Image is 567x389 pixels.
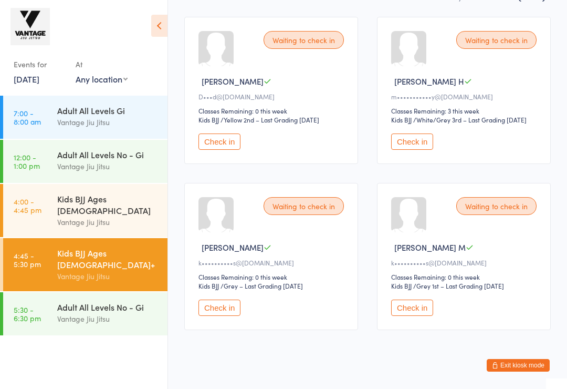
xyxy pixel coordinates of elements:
[456,197,537,215] div: Waiting to check in
[14,73,39,85] a: [DATE]
[57,247,159,270] div: Kids BJJ Ages [DEMOGRAPHIC_DATA]+
[198,92,347,101] div: D•••d@[DOMAIN_NAME]
[3,96,167,139] a: 7:00 -8:00 amAdult All Levels GiVantage Jiu Jitsu
[3,140,167,183] a: 12:00 -1:00 pmAdult All Levels No - GiVantage Jiu Jitsu
[413,281,504,290] span: / Grey 1st – Last Grading [DATE]
[57,160,159,172] div: Vantage Jiu Jitsu
[264,31,344,49] div: Waiting to check in
[14,251,41,268] time: 4:45 - 5:30 pm
[14,109,41,126] time: 7:00 - 8:00 am
[391,106,540,115] div: Classes Remaining: 3 this week
[57,216,159,228] div: Vantage Jiu Jitsu
[198,134,240,150] button: Check in
[198,115,219,124] div: Kids BJJ
[391,258,540,267] div: k••••••••••s@[DOMAIN_NAME]
[487,359,550,372] button: Exit kiosk mode
[391,92,540,101] div: m•••••••••••y@[DOMAIN_NAME]
[3,184,167,237] a: 4:00 -4:45 pmKids BJJ Ages [DEMOGRAPHIC_DATA]Vantage Jiu Jitsu
[220,281,303,290] span: / Grey – Last Grading [DATE]
[14,197,41,214] time: 4:00 - 4:45 pm
[391,134,433,150] button: Check in
[57,301,159,313] div: Adult All Levels No - Gi
[57,313,159,325] div: Vantage Jiu Jitsu
[394,242,466,253] span: [PERSON_NAME] M
[57,270,159,282] div: Vantage Jiu Jitsu
[391,300,433,316] button: Check in
[3,238,167,291] a: 4:45 -5:30 pmKids BJJ Ages [DEMOGRAPHIC_DATA]+Vantage Jiu Jitsu
[220,115,319,124] span: / Yellow 2nd – Last Grading [DATE]
[198,281,219,290] div: Kids BJJ
[198,272,347,281] div: Classes Remaining: 0 this week
[57,105,159,116] div: Adult All Levels Gi
[76,73,128,85] div: Any location
[391,115,412,124] div: Kids BJJ
[391,272,540,281] div: Classes Remaining: 0 this week
[57,149,159,160] div: Adult All Levels No - Gi
[76,56,128,73] div: At
[14,153,40,170] time: 12:00 - 1:00 pm
[202,76,264,87] span: [PERSON_NAME]
[456,31,537,49] div: Waiting to check in
[57,193,159,216] div: Kids BJJ Ages [DEMOGRAPHIC_DATA]
[10,8,50,45] img: Vantage Jiu Jitsu
[394,76,464,87] span: [PERSON_NAME] H
[413,115,527,124] span: / White/Grey 3rd – Last Grading [DATE]
[198,106,347,115] div: Classes Remaining: 0 this week
[14,305,41,322] time: 5:30 - 6:30 pm
[57,116,159,128] div: Vantage Jiu Jitsu
[198,300,240,316] button: Check in
[264,197,344,215] div: Waiting to check in
[198,258,347,267] div: k••••••••••s@[DOMAIN_NAME]
[3,292,167,335] a: 5:30 -6:30 pmAdult All Levels No - GiVantage Jiu Jitsu
[391,281,412,290] div: Kids BJJ
[14,56,65,73] div: Events for
[202,242,264,253] span: [PERSON_NAME]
